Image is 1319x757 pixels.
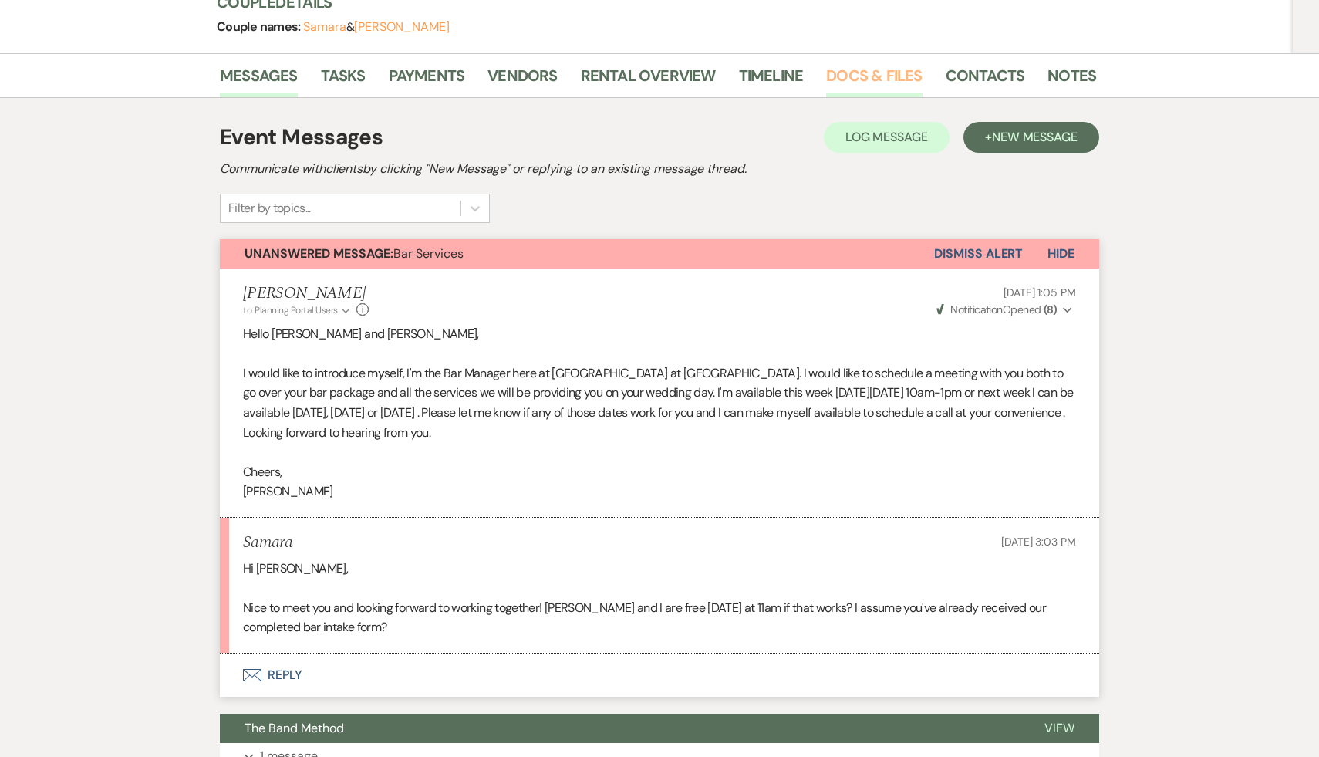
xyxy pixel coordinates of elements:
[1047,245,1074,262] span: Hide
[845,129,928,145] span: Log Message
[1023,239,1099,269] button: Hide
[826,63,922,97] a: Docs & Files
[220,239,934,269] button: Unanswered Message:Bar Services
[243,533,292,553] h5: Samara
[992,129,1078,145] span: New Message
[824,122,950,153] button: Log Message
[581,63,716,97] a: Rental Overview
[243,304,338,316] span: to: Planning Portal Users
[243,598,1076,637] p: Nice to meet you and looking forward to working together! [PERSON_NAME] and I are free [DATE] at ...
[1020,714,1099,743] button: View
[243,303,353,317] button: to: Planning Portal Users
[228,199,311,218] div: Filter by topics...
[220,654,1099,697] button: Reply
[245,245,464,262] span: Bar Services
[245,720,344,736] span: The Band Method
[936,302,1057,316] span: Opened
[220,63,298,97] a: Messages
[243,464,282,480] span: Cheers,
[1044,302,1057,316] strong: ( 8 )
[487,63,557,97] a: Vendors
[243,284,369,303] h5: [PERSON_NAME]
[303,19,450,35] span: &
[354,21,450,33] button: [PERSON_NAME]
[1044,720,1074,736] span: View
[963,122,1099,153] button: +New Message
[934,302,1076,318] button: NotificationOpened (8)
[245,245,393,262] strong: Unanswered Message:
[220,160,1099,178] h2: Communicate with clients by clicking "New Message" or replying to an existing message thread.
[1047,63,1096,97] a: Notes
[220,121,383,154] h1: Event Messages
[243,365,1073,441] span: I would like to introduce myself, I'm the Bar Manager here at [GEOGRAPHIC_DATA] at [GEOGRAPHIC_DA...
[243,483,333,499] span: [PERSON_NAME]
[946,63,1025,97] a: Contacts
[321,63,366,97] a: Tasks
[220,714,1020,743] button: The Band Method
[1004,286,1076,299] span: [DATE] 1:05 PM
[303,21,346,33] button: Samara
[217,19,303,35] span: Couple names:
[389,63,465,97] a: Payments
[1001,535,1076,549] span: [DATE] 3:03 PM
[934,239,1023,269] button: Dismiss Alert
[739,63,804,97] a: Timeline
[243,324,1076,344] p: Hello [PERSON_NAME] and [PERSON_NAME],
[243,559,1076,579] p: Hi [PERSON_NAME],
[950,302,1002,316] span: Notification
